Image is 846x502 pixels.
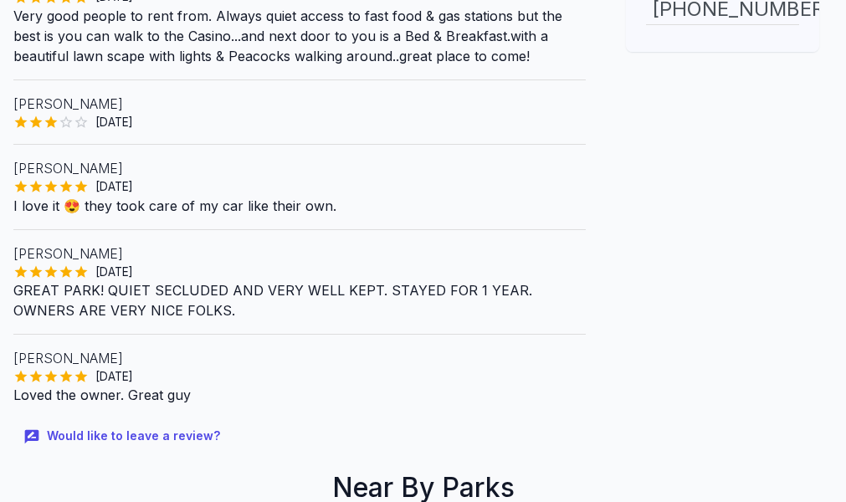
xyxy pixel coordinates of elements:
p: Very good people to rent from. Always quiet access to fast food & gas stations but the best is yo... [13,6,586,66]
iframe: Advertisement [606,52,839,261]
span: [DATE] [89,114,140,131]
p: [PERSON_NAME] [13,94,586,114]
p: [PERSON_NAME] [13,158,586,178]
span: [DATE] [89,368,140,385]
span: [DATE] [89,178,140,195]
p: I love it 😍 they took care of my car like their own. [13,196,586,216]
p: Loved the owner. Great guy [13,385,586,405]
button: Would like to leave a review? [13,418,233,454]
p: GREAT PARK! QUIET SECLUDED AND VERY WELL KEPT. STAYED FOR 1 YEAR. OWNERS ARE VERY NICE FOLKS. [13,280,586,320]
p: [PERSON_NAME] [13,243,586,264]
span: [DATE] [89,264,140,280]
p: [PERSON_NAME] [13,348,586,368]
